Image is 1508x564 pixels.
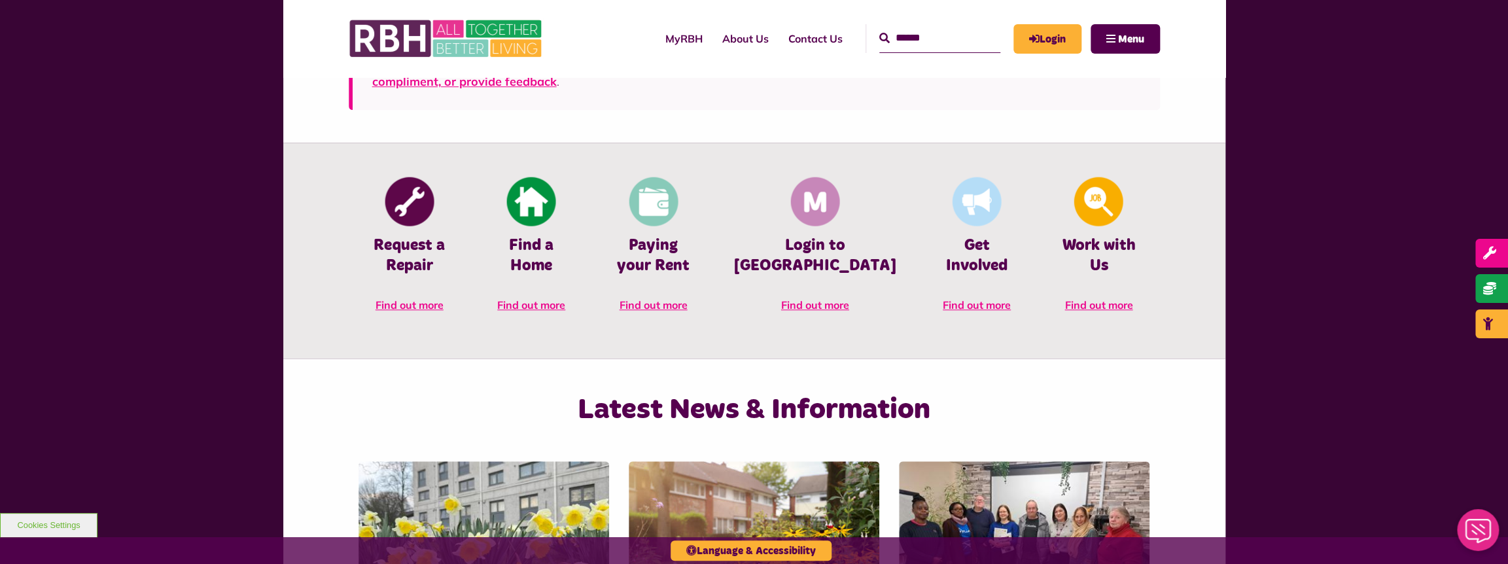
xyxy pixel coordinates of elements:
button: Language & Accessibility [671,540,832,561]
a: Find A Home Find a Home Find out more [470,175,592,326]
h4: Get Involved [936,236,1018,276]
a: MyRBH [1013,24,1081,54]
button: Navigation [1091,24,1160,54]
h4: Work with Us [1057,236,1140,276]
h2: Latest News & Information [483,391,1025,429]
span: Menu [1118,34,1144,44]
span: Find out more [943,298,1011,311]
a: About Us [712,21,779,56]
span: Find out more [376,298,444,311]
span: Find out more [1064,298,1132,311]
img: Membership And Mutuality [790,177,839,226]
a: Report Repair Request a Repair Find out more [349,175,470,326]
img: Find A Home [507,177,556,226]
h4: Login to [GEOGRAPHIC_DATA] [734,236,896,276]
img: Looking For A Job [1074,177,1123,226]
h4: Request a Repair [368,236,451,276]
img: Pay Rent [629,177,678,226]
a: MyRBH [656,21,712,56]
input: Search [879,24,1000,52]
img: Get Involved [952,177,1001,226]
h4: Find a Home [490,236,572,276]
iframe: Netcall Web Assistant for live chat [1449,505,1508,564]
img: RBH [349,13,545,64]
a: Pay Rent Paying your Rent Find out more [592,175,714,326]
a: Contact Us [779,21,852,56]
a: Get Involved Get Involved Find out more [916,175,1038,326]
span: Find out more [781,298,849,311]
img: Report Repair [385,177,434,226]
a: Membership And Mutuality Login to [GEOGRAPHIC_DATA] Find out more [714,175,916,326]
a: Looking For A Job Work with Us Find out more [1038,175,1159,326]
span: Find out more [497,298,565,311]
span: Find out more [620,298,688,311]
h4: Paying your Rent [612,236,694,276]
